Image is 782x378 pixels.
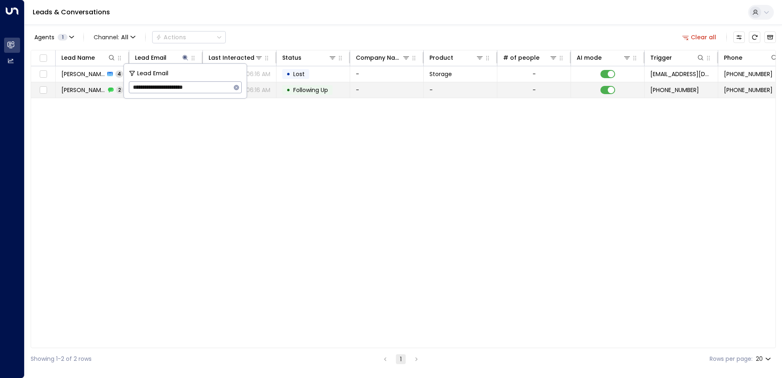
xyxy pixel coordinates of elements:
[115,70,123,77] span: 4
[135,53,189,63] div: Lead Email
[38,53,48,63] span: Toggle select all
[38,85,48,95] span: Toggle select row
[356,53,402,63] div: Company Name
[429,53,453,63] div: Product
[152,31,226,43] div: Button group with a nested menu
[31,32,77,43] button: Agents1
[156,34,186,41] div: Actions
[503,53,539,63] div: # of people
[424,82,497,98] td: -
[90,32,139,43] button: Channel:All
[577,53,631,63] div: AI mode
[121,34,128,40] span: All
[749,32,760,43] span: Refresh
[356,53,410,63] div: Company Name
[61,86,106,94] span: Ivana Milosavljevic
[61,70,105,78] span: Ivana Milosavljevic
[429,70,452,78] span: Storage
[293,70,305,78] span: Lost
[650,70,712,78] span: leads@space-station.co.uk
[429,53,484,63] div: Product
[533,86,536,94] div: -
[286,67,290,81] div: •
[61,53,95,63] div: Lead Name
[137,69,169,78] span: Lead Email
[533,70,536,78] div: -
[650,86,699,94] span: +447751209152
[38,69,48,79] span: Toggle select row
[209,53,254,63] div: Last Interacted
[282,53,301,63] div: Status
[246,86,270,94] p: 06:16 AM
[650,53,672,63] div: Trigger
[286,83,290,97] div: •
[90,32,139,43] span: Channel:
[724,53,742,63] div: Phone
[710,355,753,363] label: Rows per page:
[282,53,337,63] div: Status
[396,354,406,364] button: page 1
[293,86,328,94] span: Following Up
[152,31,226,43] button: Actions
[724,53,778,63] div: Phone
[724,70,773,78] span: +447751209152
[733,32,745,43] button: Customize
[764,32,776,43] button: Archived Leads
[58,34,67,40] span: 1
[34,34,54,40] span: Agents
[650,53,705,63] div: Trigger
[31,355,92,363] div: Showing 1-2 of 2 rows
[135,53,166,63] div: Lead Email
[350,82,424,98] td: -
[350,66,424,82] td: -
[724,86,773,94] span: +447751209152
[33,7,110,17] a: Leads & Conversations
[61,53,116,63] div: Lead Name
[756,353,773,365] div: 20
[679,32,720,43] button: Clear all
[116,86,123,93] span: 2
[246,70,270,78] p: 06:16 AM
[577,53,602,63] div: AI mode
[503,53,557,63] div: # of people
[380,354,422,364] nav: pagination navigation
[209,53,263,63] div: Last Interacted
